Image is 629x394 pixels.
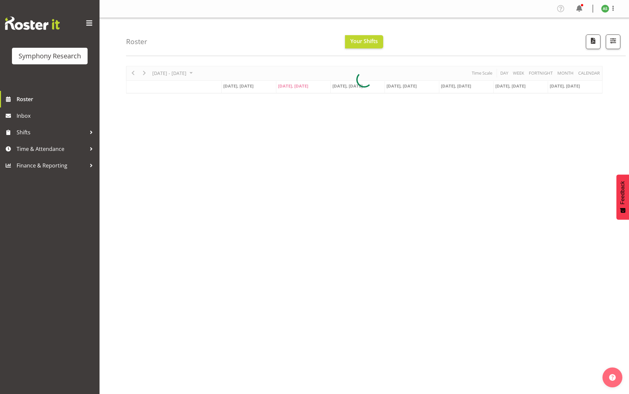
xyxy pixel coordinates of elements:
img: help-xxl-2.png [609,374,616,381]
h4: Roster [126,38,147,45]
span: Inbox [17,111,96,121]
div: Symphony Research [19,51,81,61]
button: Filter Shifts [606,34,620,49]
span: Finance & Reporting [17,161,86,170]
span: Roster [17,94,96,104]
img: Rosterit website logo [5,17,60,30]
span: Feedback [620,181,626,204]
span: Shifts [17,127,86,137]
img: ange-steiger11422.jpg [601,5,609,13]
span: Your Shifts [350,37,378,45]
button: Feedback - Show survey [616,174,629,220]
button: Download a PDF of the roster according to the set date range. [586,34,600,49]
span: Time & Attendance [17,144,86,154]
button: Your Shifts [345,35,383,48]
